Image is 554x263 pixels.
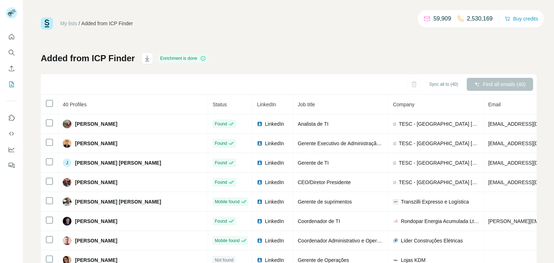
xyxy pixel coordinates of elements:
img: Avatar [63,139,71,148]
span: [PERSON_NAME] [PERSON_NAME] [75,159,161,166]
span: Analista de TI [298,121,328,127]
button: Buy credits [505,14,538,24]
span: [PERSON_NAME] [75,120,117,128]
img: LinkedIn logo [257,179,263,185]
img: Avatar [63,217,71,226]
span: Mobile found [215,199,239,205]
span: Gerente de Operações [298,257,349,263]
span: [PERSON_NAME] [PERSON_NAME] [75,198,161,205]
span: LinkedIn [265,140,284,147]
span: Company [393,102,414,107]
img: Avatar [63,178,71,187]
h1: Added from ICP Finder [41,53,135,64]
button: Feedback [6,159,17,172]
img: LinkedIn logo [257,121,263,127]
img: LinkedIn logo [257,257,263,263]
img: LinkedIn logo [257,141,263,146]
span: Coordenador de TI [298,218,340,224]
div: Added from ICP Finder [82,20,133,27]
span: Coordenador Administrativo e Operacional [298,238,393,244]
span: LinkedIn [257,102,276,107]
button: Dashboard [6,143,17,156]
img: Surfe Logo [41,17,53,30]
img: Avatar [63,120,71,128]
span: Gerente de TI [298,160,329,166]
img: company-logo [393,199,399,205]
span: [PERSON_NAME] [75,179,117,186]
span: [PERSON_NAME] [75,218,117,225]
span: Rondopar Energia Acumulada Ltda [401,218,479,225]
span: Email [488,102,501,107]
span: LinkedIn [265,179,284,186]
button: My lists [6,78,17,91]
span: TESC - [GEOGRAPHIC_DATA] [GEOGRAPHIC_DATA] [399,179,479,186]
span: [PERSON_NAME] [75,237,117,244]
span: CEO/Diretor Presidente [298,179,351,185]
span: Found [215,140,227,147]
a: My lists [60,21,77,26]
span: LinkedIn [265,218,284,225]
span: TESC - [GEOGRAPHIC_DATA] [GEOGRAPHIC_DATA] [399,140,479,147]
button: Sync all to (40) [424,79,463,90]
span: Mobile found [215,237,239,244]
span: Found [215,160,227,166]
button: Search [6,46,17,59]
span: TESC - [GEOGRAPHIC_DATA] [GEOGRAPHIC_DATA] [399,159,479,166]
img: LinkedIn logo [257,199,263,205]
p: 59,909 [434,14,451,23]
span: TESC - [GEOGRAPHIC_DATA] [GEOGRAPHIC_DATA] [399,120,479,128]
span: Found [215,218,227,224]
span: LinkedIn [265,198,284,205]
span: LinkedIn [265,120,284,128]
span: Gerente de suprimentos [298,199,352,205]
span: Status [212,102,227,107]
img: company-logo [393,218,399,224]
span: Sync all to (40) [429,81,458,88]
span: Líder Construções Elétricas [401,237,463,244]
span: Gerente Executivo de Administração e Finanças [298,141,405,146]
span: 40 Profiles [63,102,87,107]
span: Transzilli Expresso e Logística [401,198,469,205]
li: / [79,20,80,27]
button: Use Surfe on LinkedIn [6,111,17,124]
img: LinkedIn logo [257,238,263,244]
img: company-logo [393,257,399,263]
button: Enrich CSV [6,62,17,75]
button: Quick start [6,30,17,43]
span: Found [215,179,227,186]
div: J [63,159,71,167]
img: Avatar [63,197,71,206]
img: Avatar [63,236,71,245]
span: Found [215,121,227,127]
img: company-logo [393,237,399,244]
div: Enrichment is done [158,54,208,63]
span: LinkedIn [265,159,284,166]
span: Job title [298,102,315,107]
button: Use Surfe API [6,127,17,140]
p: 2,530,169 [467,14,493,23]
img: LinkedIn logo [257,160,263,166]
span: [PERSON_NAME] [75,140,117,147]
span: LinkedIn [265,237,284,244]
img: LinkedIn logo [257,218,263,224]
